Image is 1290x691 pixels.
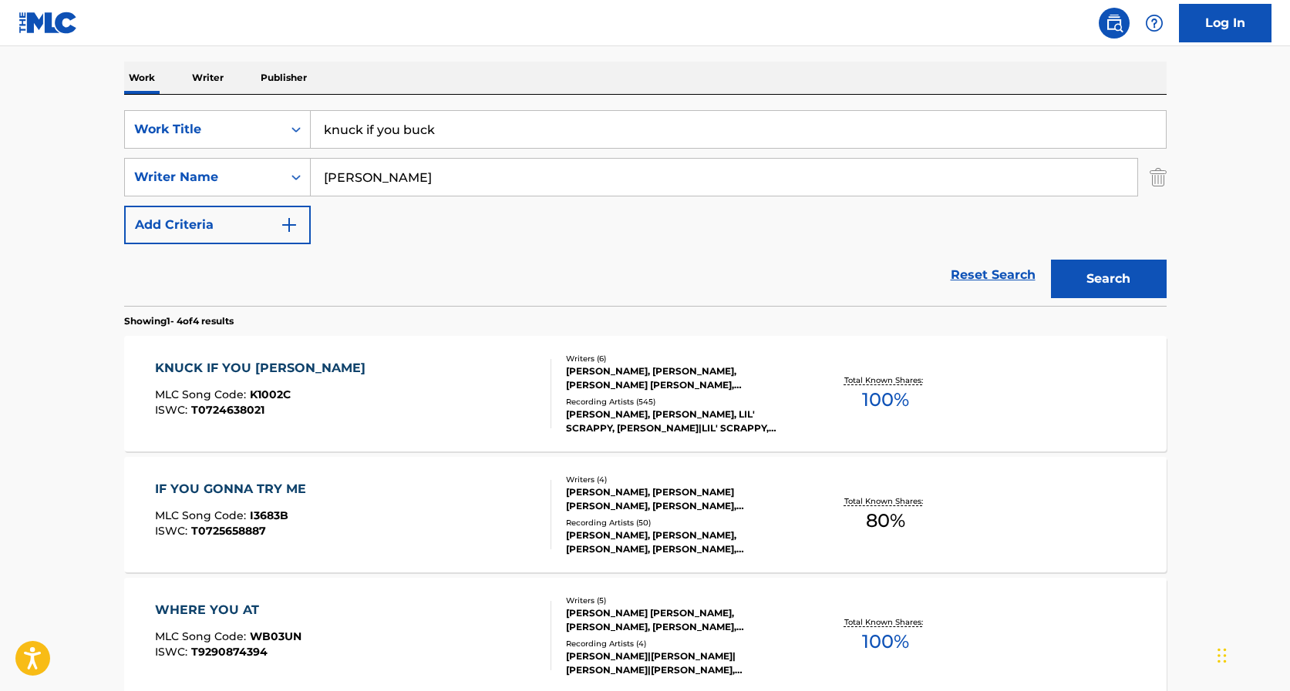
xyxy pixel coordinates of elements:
div: KNUCK IF YOU [PERSON_NAME] [155,359,373,377]
div: [PERSON_NAME], [PERSON_NAME], [PERSON_NAME] [PERSON_NAME], [PERSON_NAME], [PERSON_NAME], [PERSON_... [566,364,799,392]
p: Writer [187,62,228,94]
img: Delete Criterion [1150,158,1167,196]
p: Publisher [256,62,312,94]
span: MLC Song Code : [155,508,250,522]
div: Work Title [134,120,273,139]
span: T9290874394 [191,645,268,659]
div: [PERSON_NAME], [PERSON_NAME] [PERSON_NAME], [PERSON_NAME], [PERSON_NAME] [566,485,799,513]
div: Writers ( 5 ) [566,595,799,606]
a: KNUCK IF YOU [PERSON_NAME]MLC Song Code:K1002CISWC:T0724638021Writers (6)[PERSON_NAME], [PERSON_N... [124,336,1167,451]
span: WB03UN [250,629,301,643]
button: Search [1051,260,1167,298]
div: [PERSON_NAME]|[PERSON_NAME]|[PERSON_NAME]|[PERSON_NAME], [PERSON_NAME],[PERSON_NAME],[PERSON_NAME... [566,649,799,677]
span: 100 % [862,386,909,414]
div: Recording Artists ( 545 ) [566,396,799,408]
span: ISWC : [155,524,191,538]
form: Search Form [124,110,1167,306]
span: 100 % [862,628,909,656]
div: Recording Artists ( 50 ) [566,517,799,528]
span: T0725658887 [191,524,266,538]
button: Add Criteria [124,206,311,244]
div: Writers ( 6 ) [566,353,799,364]
p: Total Known Shares: [844,616,927,628]
span: K1002C [250,387,291,401]
p: Work [124,62,160,94]
div: [PERSON_NAME] [PERSON_NAME], [PERSON_NAME], [PERSON_NAME], [PERSON_NAME] [PERSON_NAME] [PERSON_NAME] [566,606,799,634]
p: Total Known Shares: [844,374,927,386]
span: ISWC : [155,645,191,659]
img: 9d2ae6d4665cec9f34b9.svg [280,216,298,234]
div: Drag [1218,632,1227,679]
div: [PERSON_NAME], [PERSON_NAME], LIL' SCRAPPY, [PERSON_NAME]|LIL' SCRAPPY, [PERSON_NAME]|LIL' SCRAPP... [566,408,799,435]
img: MLC Logo [19,12,78,34]
span: I3683B [250,508,288,522]
span: ISWC : [155,403,191,417]
div: [PERSON_NAME], [PERSON_NAME], [PERSON_NAME], [PERSON_NAME], [PERSON_NAME] [566,528,799,556]
p: Total Known Shares: [844,495,927,507]
a: Log In [1179,4,1271,42]
div: Writers ( 4 ) [566,474,799,485]
span: T0724638021 [191,403,264,417]
span: MLC Song Code : [155,629,250,643]
div: Recording Artists ( 4 ) [566,638,799,649]
a: Public Search [1099,8,1130,39]
img: search [1105,14,1123,32]
div: Writer Name [134,168,273,186]
p: Showing 1 - 4 of 4 results [124,314,234,328]
a: IF YOU GONNA TRY MEMLC Song Code:I3683BISWC:T0725658887Writers (4)[PERSON_NAME], [PERSON_NAME] [P... [124,457,1167,572]
img: help [1145,14,1164,32]
span: 80 % [866,507,905,535]
div: WHERE YOU AT [155,601,301,619]
div: Help [1139,8,1170,39]
a: Reset Search [943,258,1043,292]
span: MLC Song Code : [155,387,250,401]
div: IF YOU GONNA TRY ME [155,480,314,498]
iframe: Chat Widget [1213,617,1290,691]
